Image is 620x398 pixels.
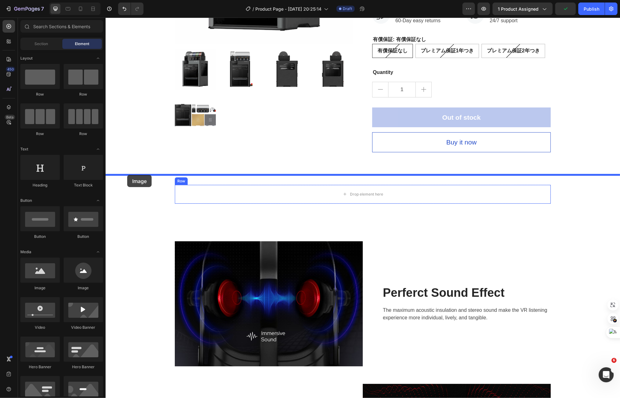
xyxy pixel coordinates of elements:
div: Row [20,131,60,137]
span: / [253,6,254,12]
div: 450 [6,67,15,72]
span: Draft [343,6,352,12]
div: Row [64,92,103,97]
div: Undo/Redo [118,3,143,15]
p: 7 [41,5,44,13]
div: Row [64,131,103,137]
div: Beta [5,115,15,120]
div: Button [20,234,60,239]
span: Toggle open [93,144,103,154]
div: Video Banner [64,325,103,330]
div: Hero Banner [20,364,60,370]
div: Button [64,234,103,239]
input: Search Sections & Elements [20,20,103,33]
div: Image [64,285,103,291]
div: Text Block [64,182,103,188]
button: 7 [3,3,47,15]
button: Publish [578,3,605,15]
div: Hero Banner [64,364,103,370]
span: 6 [612,358,617,363]
span: Button [20,198,32,203]
span: Toggle open [93,247,103,257]
div: Image [20,285,60,291]
div: Heading [20,182,60,188]
div: Publish [584,6,599,12]
div: Video [20,325,60,330]
span: Media [20,249,31,255]
span: Element [75,41,89,47]
span: Toggle open [93,53,103,63]
iframe: Intercom live chat [599,367,614,382]
div: Row [20,92,60,97]
span: 1 product assigned [498,6,539,12]
span: Product Page - [DATE] 20:25:14 [255,6,321,12]
span: Toggle open [93,196,103,206]
button: 1 product assigned [492,3,553,15]
span: Section [35,41,48,47]
iframe: Design area [106,18,620,398]
span: Layout [20,55,33,61]
span: Text [20,146,28,152]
